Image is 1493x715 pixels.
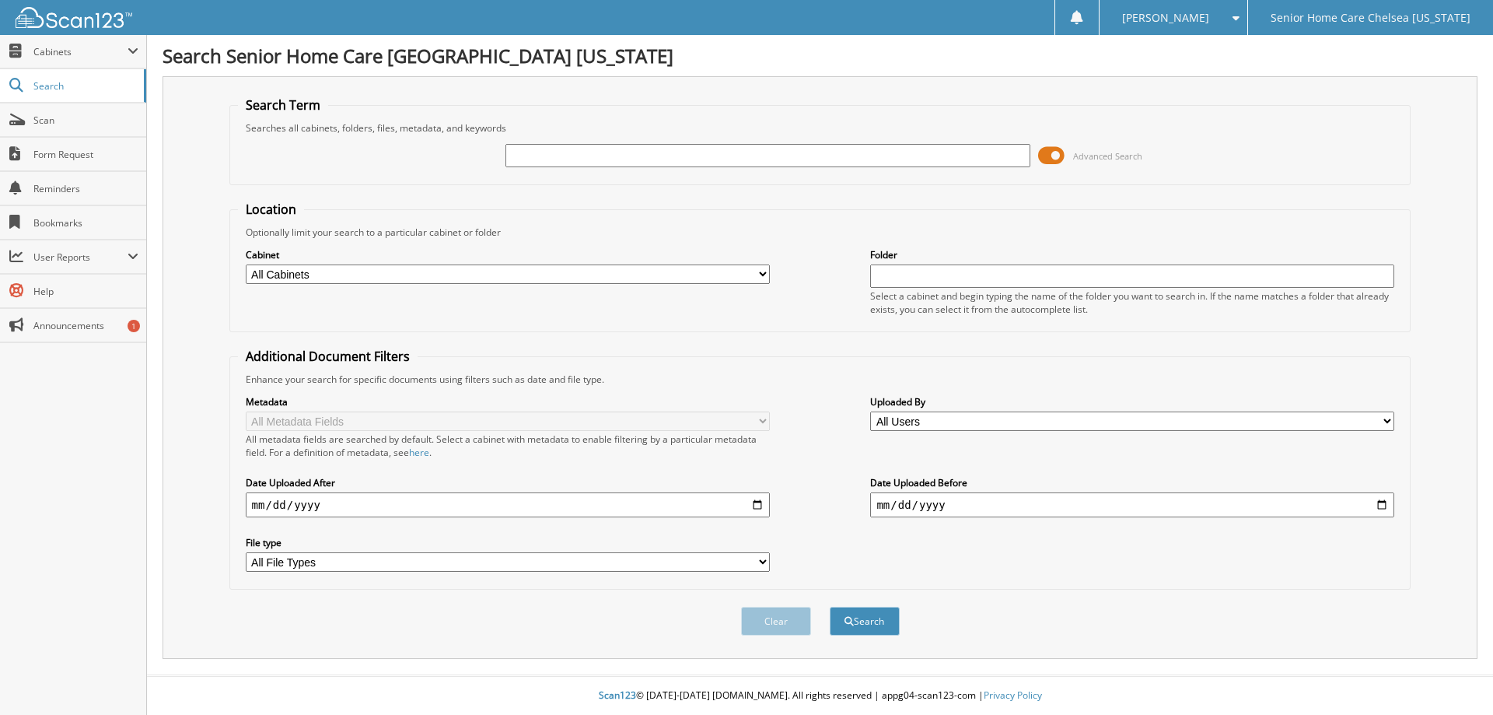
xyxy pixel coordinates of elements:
button: Search [830,607,900,636]
span: Scan123 [599,689,636,702]
span: Bookmarks [33,216,138,230]
label: Folder [870,248,1394,261]
legend: Location [238,201,304,218]
label: Date Uploaded Before [870,476,1394,489]
label: Metadata [246,395,770,408]
div: Select a cabinet and begin typing the name of the folder you want to search in. If the name match... [870,289,1394,316]
div: Searches all cabinets, folders, files, metadata, and keywords [238,121,1403,135]
legend: Additional Document Filters [238,348,418,365]
span: [PERSON_NAME] [1122,13,1209,23]
span: Reminders [33,182,138,195]
label: Date Uploaded After [246,476,770,489]
label: Uploaded By [870,395,1394,408]
span: Form Request [33,148,138,161]
div: 1 [128,320,140,332]
button: Clear [741,607,811,636]
span: Scan [33,114,138,127]
h1: Search Senior Home Care [GEOGRAPHIC_DATA] [US_STATE] [163,43,1477,68]
div: Optionally limit your search to a particular cabinet or folder [238,226,1403,239]
label: Cabinet [246,248,770,261]
span: Announcements [33,319,138,332]
a: Privacy Policy [984,689,1042,702]
label: File type [246,536,770,549]
div: © [DATE]-[DATE] [DOMAIN_NAME]. All rights reserved | appg04-scan123-com | [147,677,1493,715]
a: here [409,446,429,459]
span: Advanced Search [1073,150,1142,162]
div: All metadata fields are searched by default. Select a cabinet with metadata to enable filtering b... [246,433,770,459]
span: Help [33,285,138,298]
div: Enhance your search for specific documents using filters such as date and file type. [238,373,1403,386]
span: User Reports [33,251,128,264]
span: Senior Home Care Chelsea [US_STATE] [1271,13,1470,23]
img: scan123-logo-white.svg [16,7,132,28]
input: end [870,492,1394,517]
input: start [246,492,770,517]
legend: Search Term [238,96,328,114]
span: Cabinets [33,45,128,58]
span: Search [33,79,136,93]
